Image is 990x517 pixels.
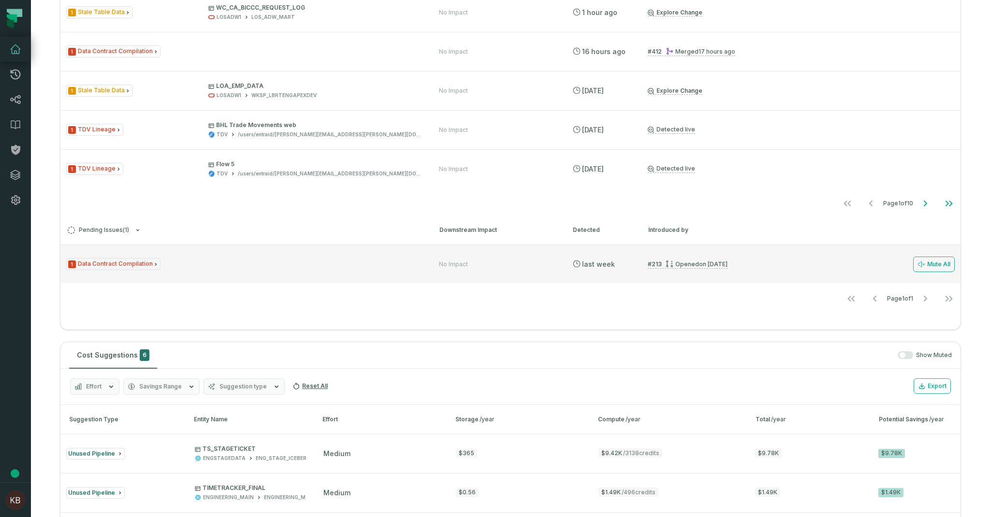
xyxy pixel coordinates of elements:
[582,260,615,268] relative-time: Oct 1, 2025, 9:56 AM CDT
[289,378,332,394] button: Reset All
[86,383,102,390] span: Effort
[455,415,581,424] div: Storage
[582,165,604,173] relative-time: Oct 8, 2025, 11:40 AM CDT
[66,258,160,270] span: Issue Type
[68,48,76,56] span: Severity
[208,82,422,90] p: LOA_EMP_DATA
[439,260,468,268] div: No Impact
[771,416,786,423] span: /year
[598,488,658,497] span: $1.49K
[439,87,468,95] div: No Impact
[219,383,267,390] span: Suggestion type
[68,87,76,95] span: Severity
[863,289,887,308] button: Go to previous page
[582,47,626,56] relative-time: Oct 9, 2025, 5:01 PM CDT
[60,289,961,308] nav: pagination
[68,260,76,268] span: Severity
[582,126,604,134] relative-time: Oct 8, 2025, 11:40 AM CDT
[66,45,160,57] span: Issue Type
[238,131,422,138] div: /users/entraid/Shannon.Wojcik%40libertyenergy.com/BHL Trade Movements web
[60,434,961,473] button: Unused PipelineTS_STAGETICKETENGSTAGEDATAENG_STAGE_ICEBERGmedium$365$9.42K/3138credits$9.78K$9.78K
[238,170,422,177] div: /users/entraid/Shannon.Wojcik%40libertyenergy.com/Flow 5
[66,124,123,136] span: Issue Type
[68,227,422,234] button: Pending Issues(1)
[217,92,241,99] div: LOSADW1
[573,226,631,234] div: Detected
[69,342,157,368] button: Cost Suggestions
[70,378,119,395] button: Effort
[66,163,123,175] span: Issue Type
[623,449,659,457] span: / 3138 credits
[439,126,468,134] div: No Impact
[836,194,961,213] ul: Page 1 of 10
[139,383,182,390] span: Savings Range
[264,494,340,501] div: ENGINEERING_MAIN_OUTPUT
[878,449,905,458] div: $9.78K
[203,455,246,462] div: ENGSTAGEDATA
[66,85,132,97] span: Issue Type
[699,260,728,268] relative-time: Aug 6, 2025, 2:03 PM CDT
[68,450,115,457] span: Unused Pipeline
[859,194,883,213] button: Go to previous page
[648,226,735,234] div: Introduced by
[840,289,961,308] ul: Page 1 of 1
[937,194,961,213] button: Go to last page
[755,448,782,458] span: $9.78K
[68,126,76,134] span: Severity
[123,378,200,395] button: Savings Range
[6,490,25,510] img: avatar of Kennedy Bruce
[914,289,937,308] button: Go to next page
[60,194,961,213] nav: pagination
[836,194,859,213] button: Go to first page
[68,227,129,234] span: Pending Issues ( 1 )
[68,9,76,16] span: Severity
[913,257,955,272] button: Mute All
[756,415,861,424] div: Total
[598,448,662,458] span: $9.42K
[582,8,617,16] relative-time: Oct 10, 2025, 8:33 AM CDT
[217,170,228,177] div: TDV
[323,449,350,458] span: medium
[480,416,495,423] span: /year
[879,415,956,424] div: Potential Savings
[66,6,132,18] span: Issue Type
[929,416,944,423] span: /year
[140,349,149,361] span: 6
[937,289,961,308] button: Go to last page
[65,415,176,424] div: Suggestion Type
[68,165,76,173] span: Severity
[648,260,728,269] a: #213Opened[DATE] 2:03:31 PM
[648,126,695,134] a: Detected live
[755,488,780,497] span: $1.49K
[161,351,952,359] div: Show Muted
[203,494,254,501] div: ENGINEERING_MAIN
[598,415,738,424] div: Compute
[208,121,422,129] p: BHL Trade Movements web
[648,87,702,95] a: Explore Change
[195,445,310,453] p: TS_STAGETICKET
[582,86,604,95] relative-time: Oct 9, 2025, 12:34 PM CDT
[648,165,695,173] a: Detected live
[251,14,295,21] div: LOS_ADW_MART
[208,4,422,12] p: WC_CA_BICCC_REQUEST_LOG
[217,14,241,21] div: LOSADW1
[914,194,937,213] button: Go to next page
[322,415,438,424] div: Effort
[439,165,468,173] div: No Impact
[439,226,555,234] div: Downstream Impact
[60,473,961,512] button: Unused PipelineTIMETRACKER_FINALENGINEERING_MAINENGINEERING_MAIN_OUTPUTmedium$0.56$1.49K/496credi...
[914,378,951,394] button: Export
[666,48,735,55] div: Merged
[456,488,479,497] div: $0.56
[878,488,903,497] div: $1.49K
[208,160,422,168] p: Flow 5
[194,415,305,424] div: Entity Name
[68,489,115,496] span: Unused Pipeline
[456,449,477,458] div: $365
[204,378,285,395] button: Suggestion type
[648,47,735,56] a: #412Merged[DATE] 4:32:17 PM
[840,289,863,308] button: Go to first page
[439,48,468,56] div: No Impact
[626,416,641,423] span: /year
[251,92,317,99] div: WKSP_LBRTENGAPEXDEV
